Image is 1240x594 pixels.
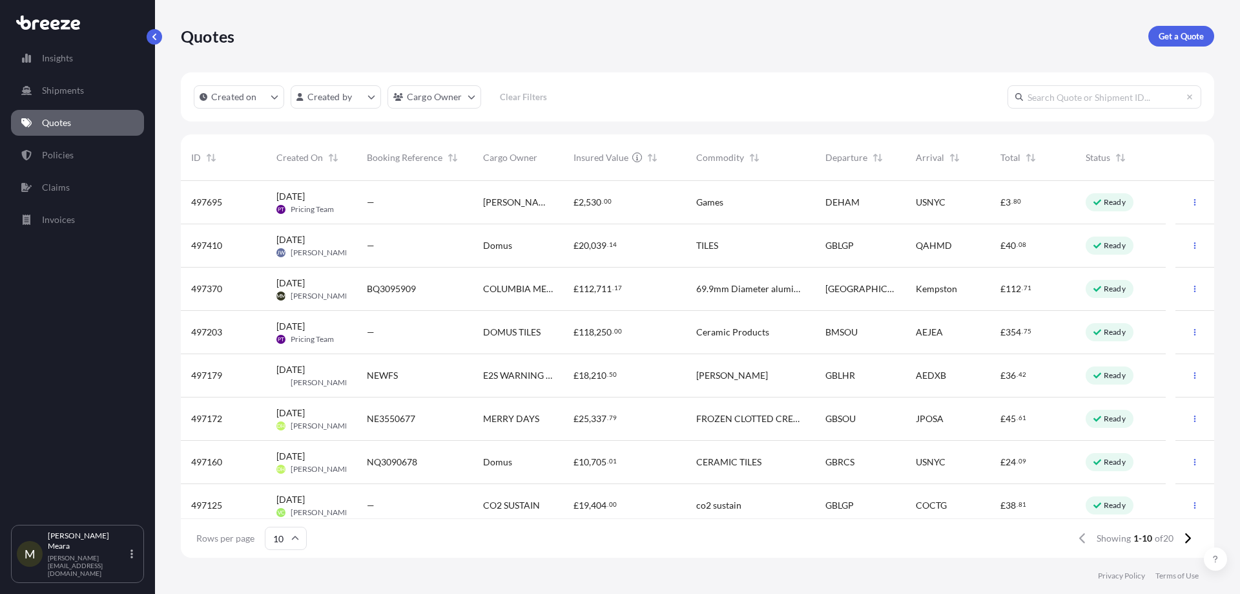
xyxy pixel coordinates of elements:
[278,203,284,216] span: PT
[1159,30,1204,43] p: Get a Quote
[1017,242,1018,247] span: .
[594,328,596,337] span: ,
[579,241,589,250] span: 20
[483,282,553,295] span: COLUMBIA METALS
[1155,571,1199,581] a: Terms of Use
[1098,571,1145,581] a: Privacy Policy
[573,151,628,164] span: Insured Value
[367,369,398,382] span: NEWFS
[825,499,854,512] span: GBLGP
[1000,151,1020,164] span: Total
[387,85,481,109] button: cargoOwner Filter options
[614,329,622,334] span: 00
[483,499,540,512] span: CO2 SUSTAIN
[584,198,586,207] span: ,
[696,239,718,252] span: TILES
[211,90,257,103] p: Created on
[291,291,352,301] span: [PERSON_NAME]
[1018,416,1026,420] span: 61
[48,531,128,551] p: [PERSON_NAME] Meara
[916,196,945,209] span: USNYC
[325,150,341,165] button: Sort
[1017,416,1018,420] span: .
[1113,150,1128,165] button: Sort
[367,326,375,339] span: —
[11,45,144,71] a: Insights
[609,502,617,507] span: 00
[1086,151,1110,164] span: Status
[194,85,284,109] button: createdOn Filter options
[579,458,589,467] span: 10
[696,196,723,209] span: Games
[604,199,612,204] span: 00
[696,499,741,512] span: co2 sustain
[1000,414,1006,423] span: £
[1104,197,1126,207] p: Ready
[1006,284,1021,293] span: 112
[916,282,957,295] span: Kempston
[1018,502,1026,507] span: 81
[483,326,541,339] span: DOMUS TILES
[573,414,579,423] span: £
[609,242,617,247] span: 14
[579,284,594,293] span: 112
[916,456,945,469] span: USNYC
[607,502,608,507] span: .
[276,493,305,506] span: [DATE]
[367,239,375,252] span: —
[1013,199,1021,204] span: 80
[696,151,744,164] span: Commodity
[916,412,944,425] span: JPOSA
[696,369,768,382] span: [PERSON_NAME]
[1018,242,1026,247] span: 08
[1024,329,1031,334] span: 75
[609,372,617,377] span: 50
[573,241,579,250] span: £
[276,363,305,376] span: [DATE]
[645,150,660,165] button: Sort
[1104,284,1126,294] p: Ready
[916,326,943,339] span: AEJEA
[1000,328,1006,337] span: £
[367,282,416,295] span: BQ3095909
[1023,150,1038,165] button: Sort
[48,554,128,577] p: [PERSON_NAME][EMAIL_ADDRESS][DOMAIN_NAME]
[191,369,222,382] span: 497179
[291,334,334,345] span: Pricing Team
[602,199,603,204] span: .
[203,150,219,165] button: Sort
[1022,286,1023,290] span: .
[1017,502,1018,507] span: .
[825,456,854,469] span: GBRCS
[307,90,353,103] p: Created by
[591,501,606,510] span: 404
[916,151,944,164] span: Arrival
[196,532,254,545] span: Rows per page
[1022,329,1023,334] span: .
[1006,198,1011,207] span: 3
[276,407,305,419] span: [DATE]
[589,458,591,467] span: ,
[277,419,285,432] span: DH
[483,369,553,382] span: E2S WARNING SIGNALS
[1148,26,1214,47] a: Get a Quote
[278,333,284,346] span: PT
[291,421,352,431] span: [PERSON_NAME]
[589,414,591,423] span: ,
[291,464,352,474] span: [PERSON_NAME]
[916,499,947,512] span: COCTG
[278,506,284,519] span: VC
[1006,501,1016,510] span: 38
[1000,284,1006,293] span: £
[1011,199,1013,204] span: .
[277,246,285,259] span: JW
[191,196,222,209] span: 497695
[1133,532,1152,545] span: 1-10
[1006,458,1016,467] span: 24
[579,501,589,510] span: 19
[191,326,222,339] span: 497203
[1000,241,1006,250] span: £
[367,196,375,209] span: —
